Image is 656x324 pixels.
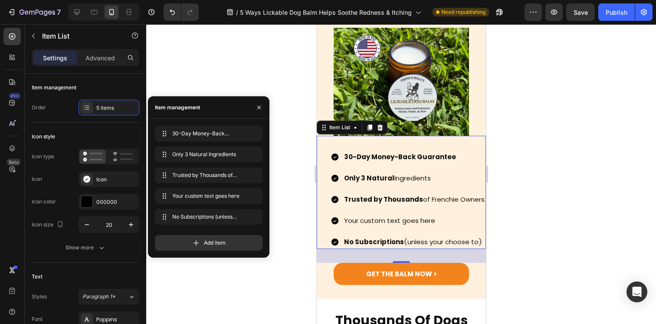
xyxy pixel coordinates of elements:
[32,198,56,206] div: Icon color
[240,8,412,17] span: 5 Ways Lickable Dog Balm Helps Soothe Redness & Itching
[32,293,47,301] div: Styles
[42,31,116,41] p: Item List
[317,24,486,324] iframe: To enrich screen reader interactions, please activate Accessibility in Grammarly extension settings
[32,84,76,92] div: Item management
[172,130,242,137] span: 30-Day Money-Back Guarantee
[172,213,242,221] span: No Subscriptions (unless your choose to)
[32,273,43,281] div: Text
[8,92,21,99] div: 450
[441,8,485,16] span: Need republishing
[32,175,42,183] div: Icon
[32,104,46,111] div: Order
[3,3,65,21] button: 7
[7,159,21,166] div: Beta
[79,289,139,304] button: Paragraph 1*
[32,153,54,160] div: Icon type
[96,198,137,206] div: 000000
[155,104,200,111] div: Item management
[172,192,242,200] span: Your custom text goes here
[204,239,226,247] span: Add item
[57,7,61,17] p: 7
[164,3,199,21] div: Undo/Redo
[96,104,137,112] div: 5 items
[32,219,66,231] div: Icon size
[606,8,627,17] div: Publish
[626,281,647,302] div: Open Intercom Messenger
[236,8,238,17] span: /
[566,3,595,21] button: Save
[32,240,139,255] button: Show more
[32,133,55,141] div: Icon style
[66,243,106,252] div: Show more
[82,293,115,301] span: Paragraph 1*
[43,53,67,62] p: Settings
[172,151,242,158] span: Only 3 Natural Ingredients
[172,171,242,179] span: Trusted by Thousands of [DEMOGRAPHIC_DATA] Owners
[96,176,137,183] div: Icon
[96,316,137,324] div: Poppins
[32,315,43,323] div: Font
[598,3,635,21] button: Publish
[574,9,588,16] span: Save
[85,53,115,62] p: Advanced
